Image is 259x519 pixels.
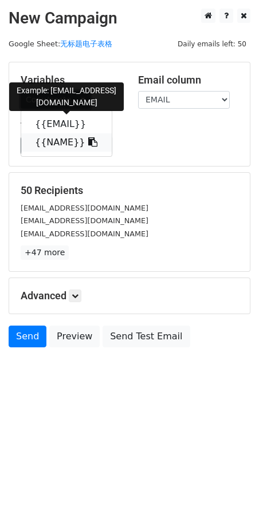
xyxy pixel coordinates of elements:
[21,133,112,152] a: {{NAME}}
[49,326,100,347] a: Preview
[21,245,69,260] a: +47 more
[202,464,259,519] iframe: Chat Widget
[21,204,148,212] small: [EMAIL_ADDRESS][DOMAIN_NAME]
[9,39,112,48] small: Google Sheet:
[9,326,46,347] a: Send
[103,326,190,347] a: Send Test Email
[138,74,238,86] h5: Email column
[21,115,112,133] a: {{EMAIL}}
[174,39,250,48] a: Daily emails left: 50
[9,82,124,111] div: Example: [EMAIL_ADDRESS][DOMAIN_NAME]
[21,74,121,86] h5: Variables
[9,9,250,28] h2: New Campaign
[174,38,250,50] span: Daily emails left: 50
[21,229,148,238] small: [EMAIL_ADDRESS][DOMAIN_NAME]
[21,184,238,197] h5: 50 Recipients
[60,39,112,48] a: 无标题电子表格
[21,290,238,302] h5: Advanced
[21,216,148,225] small: [EMAIL_ADDRESS][DOMAIN_NAME]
